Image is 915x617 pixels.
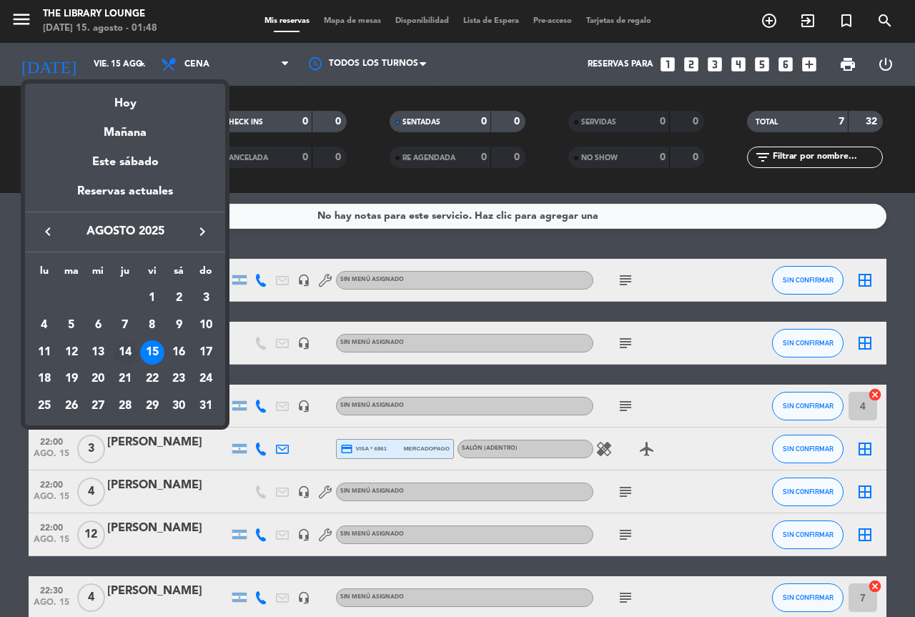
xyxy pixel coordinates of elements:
div: 4 [32,313,56,337]
div: Reservas actuales [25,182,225,212]
div: 28 [113,394,137,418]
div: 29 [140,394,164,418]
div: 2 [167,286,191,310]
td: 3 de agosto de 2025 [192,285,219,312]
td: 6 de agosto de 2025 [84,312,112,339]
td: 20 de agosto de 2025 [84,365,112,393]
td: 8 de agosto de 2025 [139,312,166,339]
th: viernes [139,263,166,285]
div: 13 [86,340,110,365]
td: 22 de agosto de 2025 [139,365,166,393]
div: 26 [59,394,84,418]
div: 23 [167,367,191,391]
th: lunes [31,263,58,285]
td: 5 de agosto de 2025 [58,312,85,339]
td: 26 de agosto de 2025 [58,393,85,420]
td: 29 de agosto de 2025 [139,393,166,420]
div: 7 [113,313,137,337]
td: 12 de agosto de 2025 [58,339,85,366]
div: 5 [59,313,84,337]
th: sábado [166,263,193,285]
td: 31 de agosto de 2025 [192,393,219,420]
td: 1 de agosto de 2025 [139,285,166,312]
td: 13 de agosto de 2025 [84,339,112,366]
div: 22 [140,367,164,391]
td: 2 de agosto de 2025 [166,285,193,312]
i: keyboard_arrow_left [39,223,56,240]
td: 24 de agosto de 2025 [192,365,219,393]
div: 31 [194,394,218,418]
div: 10 [194,313,218,337]
td: 19 de agosto de 2025 [58,365,85,393]
div: 14 [113,340,137,365]
div: 21 [113,367,137,391]
div: 6 [86,313,110,337]
th: jueves [112,263,139,285]
th: martes [58,263,85,285]
div: 20 [86,367,110,391]
td: 28 de agosto de 2025 [112,393,139,420]
td: AGO. [31,285,139,312]
div: 12 [59,340,84,365]
td: 18 de agosto de 2025 [31,365,58,393]
div: 3 [194,286,218,310]
div: 1 [140,286,164,310]
div: Mañana [25,113,225,142]
td: 11 de agosto de 2025 [31,339,58,366]
div: 27 [86,394,110,418]
td: 30 de agosto de 2025 [166,393,193,420]
td: 14 de agosto de 2025 [112,339,139,366]
div: Este sábado [25,142,225,182]
div: Hoy [25,84,225,113]
div: 11 [32,340,56,365]
div: 19 [59,367,84,391]
button: keyboard_arrow_left [35,222,61,241]
div: 24 [194,367,218,391]
div: 9 [167,313,191,337]
div: 18 [32,367,56,391]
button: keyboard_arrow_right [189,222,215,241]
td: 7 de agosto de 2025 [112,312,139,339]
div: 17 [194,340,218,365]
td: 23 de agosto de 2025 [166,365,193,393]
td: 17 de agosto de 2025 [192,339,219,366]
td: 21 de agosto de 2025 [112,365,139,393]
td: 10 de agosto de 2025 [192,312,219,339]
td: 27 de agosto de 2025 [84,393,112,420]
div: 8 [140,313,164,337]
div: 30 [167,394,191,418]
td: 16 de agosto de 2025 [166,339,193,366]
td: 9 de agosto de 2025 [166,312,193,339]
td: 25 de agosto de 2025 [31,393,58,420]
i: keyboard_arrow_right [194,223,211,240]
div: 25 [32,394,56,418]
div: 16 [167,340,191,365]
div: 15 [140,340,164,365]
td: 4 de agosto de 2025 [31,312,58,339]
th: domingo [192,263,219,285]
span: agosto 2025 [61,222,189,241]
th: miércoles [84,263,112,285]
td: 15 de agosto de 2025 [139,339,166,366]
